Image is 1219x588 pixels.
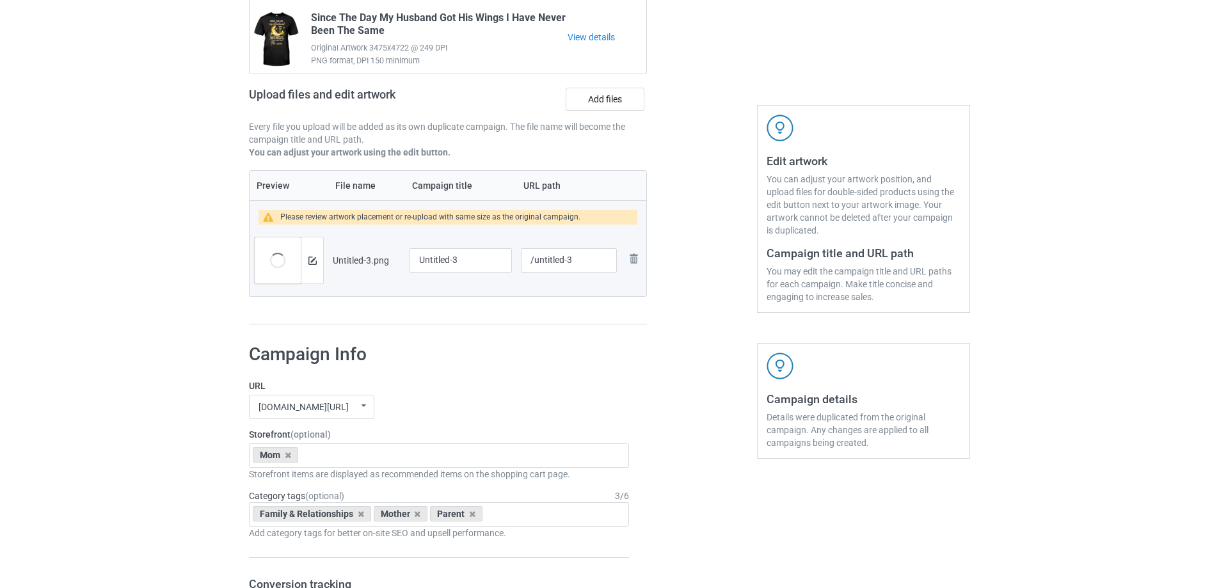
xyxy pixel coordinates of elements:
th: Preview [250,171,328,200]
div: Family & Relationships [253,506,371,521]
img: svg+xml;base64,PD94bWwgdmVyc2lvbj0iMS4wIiBlbmNvZGluZz0iVVRGLTgiPz4KPHN2ZyB3aWR0aD0iMjhweCIgaGVpZ2... [626,251,641,266]
h2: Upload files and edit artwork [249,88,488,111]
div: Parent [430,506,482,521]
img: warning [263,212,280,222]
th: Campaign title [405,171,516,200]
h3: Edit artwork [767,154,960,168]
div: Untitled-3.png [333,254,401,267]
div: Mother [374,506,428,521]
label: URL [249,379,629,392]
img: svg+xml;base64,PD94bWwgdmVyc2lvbj0iMS4wIiBlbmNvZGluZz0iVVRGLTgiPz4KPHN2ZyB3aWR0aD0iNDJweCIgaGVpZ2... [767,353,793,379]
div: Add category tags for better on-site SEO and upsell performance. [249,527,629,539]
img: svg+xml;base64,PD94bWwgdmVyc2lvbj0iMS4wIiBlbmNvZGluZz0iVVRGLTgiPz4KPHN2ZyB3aWR0aD0iMTRweCIgaGVpZ2... [308,257,317,265]
th: File name [328,171,405,200]
h1: Campaign Info [249,343,629,366]
p: Every file you upload will be added as its own duplicate campaign. The file name will become the ... [249,120,647,146]
div: 3 / 6 [615,489,629,502]
span: Original Artwork 3475x4722 @ 249 DPI [311,42,568,54]
th: URL path [516,171,621,200]
h3: Campaign details [767,392,960,406]
span: Since The Day My Husband Got His Wings I Have Never Been The Same [311,12,568,42]
img: svg+xml;base64,PD94bWwgdmVyc2lvbj0iMS4wIiBlbmNvZGluZz0iVVRGLTgiPz4KPHN2ZyB3aWR0aD0iNDJweCIgaGVpZ2... [767,115,793,141]
label: Storefront [249,428,629,441]
div: Details were duplicated from the original campaign. Any changes are applied to all campaigns bein... [767,411,960,449]
div: Storefront items are displayed as recommended items on the shopping cart page. [249,468,629,481]
b: You can adjust your artwork using the edit button. [249,147,450,157]
div: [DOMAIN_NAME][URL] [259,402,349,411]
label: Category tags [249,489,344,502]
span: PNG format, DPI 150 minimum [311,54,568,67]
span: (optional) [305,491,344,501]
div: Please review artwork placement or re-upload with same size as the original campaign. [280,210,580,225]
span: (optional) [291,429,331,440]
a: View details [568,31,646,44]
div: You can adjust your artwork position, and upload files for double-sided products using the edit b... [767,173,960,237]
div: Mom [253,447,298,463]
h3: Campaign title and URL path [767,246,960,260]
div: You may edit the campaign title and URL paths for each campaign. Make title concise and engaging ... [767,265,960,303]
label: Add files [566,88,644,111]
